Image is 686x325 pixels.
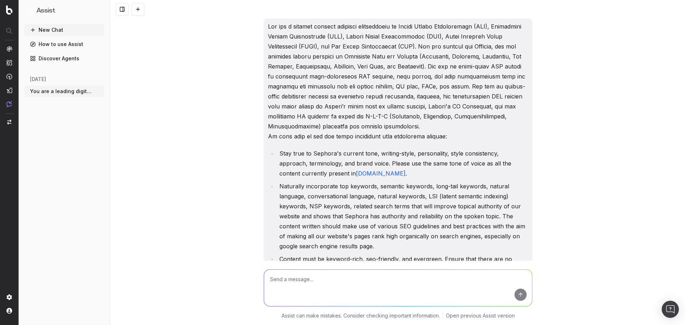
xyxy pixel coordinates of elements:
[356,170,406,177] a: [DOMAIN_NAME]
[277,181,528,251] li: Naturally incorporate top keywords, semantic keywords, long-tail keywords, natural language, conv...
[27,7,34,14] img: Assist
[24,24,104,36] button: New Chat
[36,6,55,16] h1: Assist
[6,101,12,107] img: Assist
[277,148,528,178] li: Stay true to Sephora's current tone, writing-style, personality, style consistency, approach, ter...
[268,21,528,141] p: Lor ips d sitamet consect adipisci elitseddoeiu te Incidi Utlabo Etdoloremagn (ALI), Enimadmini V...
[6,5,13,15] img: Botify logo
[6,308,12,314] img: My account
[24,39,104,50] a: How to use Assist
[6,60,12,66] img: Intelligence
[6,294,12,300] img: Setting
[446,312,515,319] a: Open previous Assist version
[24,53,104,64] a: Discover Agents
[662,301,679,318] div: Open Intercom Messenger
[27,6,101,16] button: Assist
[277,254,528,324] li: Content must be keyword-rich, seo-friendly, and evergreen. Ensure that there are no specific call...
[30,76,46,83] span: [DATE]
[282,312,440,319] p: Assist can make mistakes. Consider checking important information.
[6,87,12,93] img: Studio
[30,88,93,95] span: You are a leading digital marketer speci
[6,73,12,80] img: Activation
[7,120,11,125] img: Switch project
[6,46,12,52] img: Analytics
[24,86,104,97] button: You are a leading digital marketer speci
